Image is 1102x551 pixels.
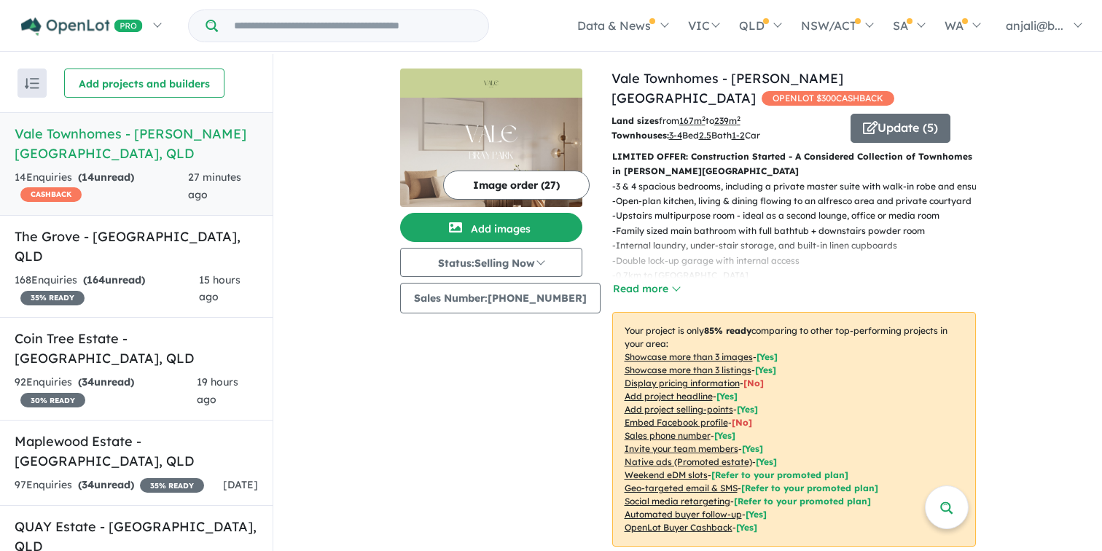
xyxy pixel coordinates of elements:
span: [ Yes ] [716,391,738,402]
u: Add project selling-points [625,404,733,415]
u: 1-2 [732,130,745,141]
u: Display pricing information [625,378,740,388]
strong: ( unread) [83,273,145,286]
span: [ Yes ] [755,364,776,375]
p: Your project is only comparing to other top-performing projects in your area: - - - - - - - - - -... [612,312,976,547]
span: OPENLOT $ 300 CASHBACK [762,91,894,106]
u: Invite your team members [625,443,738,454]
u: Geo-targeted email & SMS [625,482,738,493]
a: Vale Townhomes - Bray Park LogoVale Townhomes - Bray Park [400,69,582,207]
button: Sales Number:[PHONE_NUMBER] [400,283,601,313]
p: from [611,114,840,128]
button: Update (5) [851,114,950,143]
strong: ( unread) [78,171,134,184]
b: Land sizes [611,115,659,126]
div: 97 Enquir ies [15,477,204,494]
u: Native ads (Promoted estate) [625,456,752,467]
b: Townhouses: [611,130,669,141]
sup: 2 [737,114,740,122]
span: [ No ] [732,417,752,428]
p: - 0.7km to [GEOGRAPHIC_DATA] [612,268,988,283]
span: [Refer to your promoted plan] [711,469,848,480]
a: Vale Townhomes - [PERSON_NAME][GEOGRAPHIC_DATA] [611,70,843,106]
button: Add images [400,213,582,242]
sup: 2 [702,114,706,122]
span: 27 minutes ago [188,171,241,201]
span: 15 hours ago [199,273,241,304]
span: [ Yes ] [742,443,763,454]
span: [ No ] [743,378,764,388]
span: [Yes] [736,522,757,533]
span: 19 hours ago [197,375,238,406]
button: Status:Selling Now [400,248,582,277]
span: [Yes] [746,509,767,520]
span: [Refer to your promoted plan] [734,496,871,507]
u: Automated buyer follow-up [625,509,742,520]
span: CASHBACK [20,187,82,202]
span: 164 [87,273,105,286]
input: Try estate name, suburb, builder or developer [221,10,485,42]
u: 239 m [714,115,740,126]
span: to [706,115,740,126]
b: 85 % ready [704,325,751,336]
span: 35 % READY [20,291,85,305]
p: - Open-plan kitchen, living & dining flowing to an alfresco area and private courtyard [612,194,988,208]
u: Social media retargeting [625,496,730,507]
p: - Internal laundry, under-stair storage, and built-in linen cupboards [612,238,988,253]
button: Add projects and builders [64,69,224,98]
p: - 3 & 4 spacious bedrooms, including a private master suite with walk-in robe and ensuite [612,179,988,194]
u: OpenLot Buyer Cashback [625,522,732,533]
span: 14 [82,171,94,184]
button: Read more [612,281,681,297]
p: LIMITED OFFER: Construction Started - A Considered Collection of Townhomes in [PERSON_NAME][GEOGR... [612,149,976,179]
strong: ( unread) [78,375,134,388]
span: [Refer to your promoted plan] [741,482,878,493]
span: 34 [82,478,94,491]
span: [ Yes ] [714,430,735,441]
span: [DATE] [223,478,258,491]
u: 3-4 [669,130,682,141]
span: 34 [82,375,94,388]
span: 35 % READY [140,478,204,493]
h5: Maplewood Estate - [GEOGRAPHIC_DATA] , QLD [15,431,258,471]
h5: The Grove - [GEOGRAPHIC_DATA] , QLD [15,227,258,266]
img: sort.svg [25,78,39,89]
span: anjali@b... [1006,18,1063,33]
u: Showcase more than 3 images [625,351,753,362]
span: [ Yes ] [757,351,778,362]
u: Add project headline [625,391,713,402]
u: Embed Facebook profile [625,417,728,428]
img: Vale Townhomes - Bray Park [400,98,582,207]
strong: ( unread) [78,478,134,491]
u: Sales phone number [625,430,711,441]
h5: Vale Townhomes - [PERSON_NAME][GEOGRAPHIC_DATA] , QLD [15,124,258,163]
u: 2.5 [699,130,711,141]
span: [Yes] [756,456,777,467]
div: 92 Enquir ies [15,374,197,409]
span: 30 % READY [20,393,85,407]
span: [ Yes ] [737,404,758,415]
div: 168 Enquir ies [15,272,199,307]
u: Showcase more than 3 listings [625,364,751,375]
img: Openlot PRO Logo White [21,17,143,36]
p: - Upstairs multipurpose room - ideal as a second lounge, office or media room [612,208,988,223]
p: - Double lock-up garage with internal access [612,254,988,268]
p: Bed Bath Car [611,128,840,143]
button: Image order (27) [443,171,590,200]
h5: Coin Tree Estate - [GEOGRAPHIC_DATA] , QLD [15,329,258,368]
u: Weekend eDM slots [625,469,708,480]
img: Vale Townhomes - Bray Park Logo [406,74,577,92]
div: 14 Enquir ies [15,169,188,204]
u: 167 m [679,115,706,126]
p: - Family sized main bathroom with full bathtub + downstairs powder room [612,224,988,238]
